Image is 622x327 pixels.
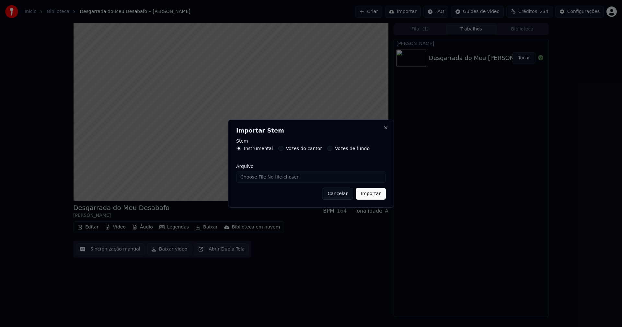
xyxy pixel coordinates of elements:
label: Arquivo [236,164,386,169]
label: Stem [236,139,386,143]
button: Importar [356,188,386,200]
h2: Importar Stem [236,128,386,134]
label: Vozes de fundo [335,146,370,151]
button: Cancelar [322,188,353,200]
label: Vozes do cantor [286,146,322,151]
label: Instrumental [244,146,273,151]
